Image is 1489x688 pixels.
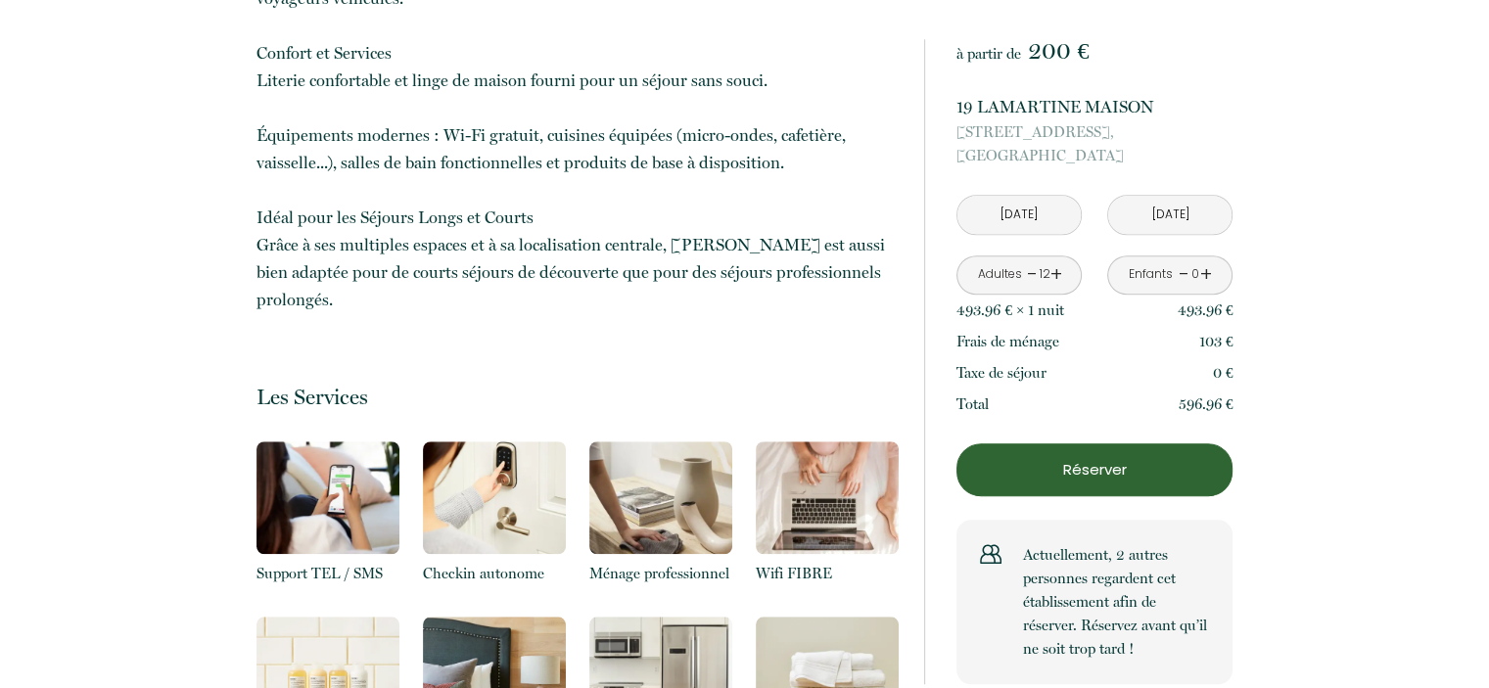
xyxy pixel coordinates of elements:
[956,298,1064,322] p: 493.96 € × 1 nuit
[1178,298,1233,322] p: 493.96 €
[589,562,732,585] p: Ménage professionnel
[423,562,566,585] p: Checkin autonome
[1178,259,1188,290] a: -
[423,441,566,554] img: 16317119059781.png
[980,543,1001,565] img: users
[256,384,899,410] p: Les Services
[1049,259,1061,290] a: +
[977,265,1021,284] div: Adultes
[1108,196,1232,234] input: Départ
[956,361,1047,385] p: Taxe de séjour
[963,458,1226,482] p: Réserver
[1213,361,1233,385] p: 0 €
[1023,543,1209,661] p: Actuellement, 2 autres personnes regardent cet établissement afin de réserver. Réservez avant qu’...
[1129,265,1173,284] div: Enfants
[956,120,1233,167] p: [GEOGRAPHIC_DATA]
[956,93,1233,120] p: 19 LAMARTINE MAISON
[256,441,399,554] img: 16321164693103.png
[256,562,399,585] p: Support TEL / SMS
[957,196,1081,234] input: Arrivée
[1028,37,1089,65] span: 200 €
[1200,259,1212,290] a: +
[1040,265,1049,284] div: 12
[1199,330,1233,353] p: 103 €
[1190,265,1200,284] div: 0
[956,443,1233,496] button: Réserver
[956,45,1021,63] span: à partir de
[956,392,989,416] p: Total
[756,562,899,585] p: Wifi FIBRE
[756,441,899,554] img: 16317118538936.png
[1027,259,1038,290] a: -
[956,120,1233,144] span: [STREET_ADDRESS],
[1179,392,1233,416] p: 596.96 €
[956,330,1059,353] p: Frais de ménage
[589,441,732,554] img: 1631711882769.png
